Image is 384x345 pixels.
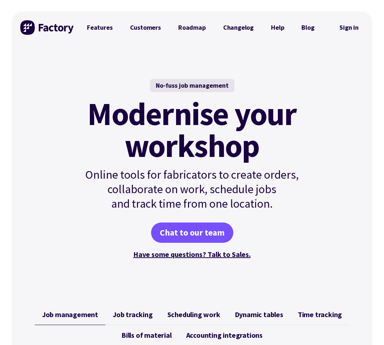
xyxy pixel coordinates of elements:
mark: Modernise your workshop [87,98,296,162]
a: Customers [121,20,170,35]
span: Scheduling work [167,310,220,319]
span: Dynamic tables [235,310,283,319]
a: Roadmap [170,20,214,35]
img: Factory [20,20,75,35]
span: Job management [42,310,98,319]
a: Blog [293,20,323,35]
a: Chat to our team [151,223,233,243]
a: Changelog [214,20,262,35]
span: Bills of material [121,331,172,340]
nav: Primary Navigation [78,20,323,35]
span: Accounting integrations [186,331,263,340]
a: Have some questions? Talk to Sales. [133,250,251,259]
span: Time tracking [298,310,342,319]
a: Sign in [334,19,364,36]
nav: Secondary Navigation [334,19,364,36]
p: Online tools for fabricators to create orders, collaborate on work, schedule jobs and track time ... [70,167,314,211]
div: No-fuss job management [150,79,234,92]
a: Features [78,20,121,35]
a: Help [262,20,293,35]
span: Job tracking [113,310,153,319]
